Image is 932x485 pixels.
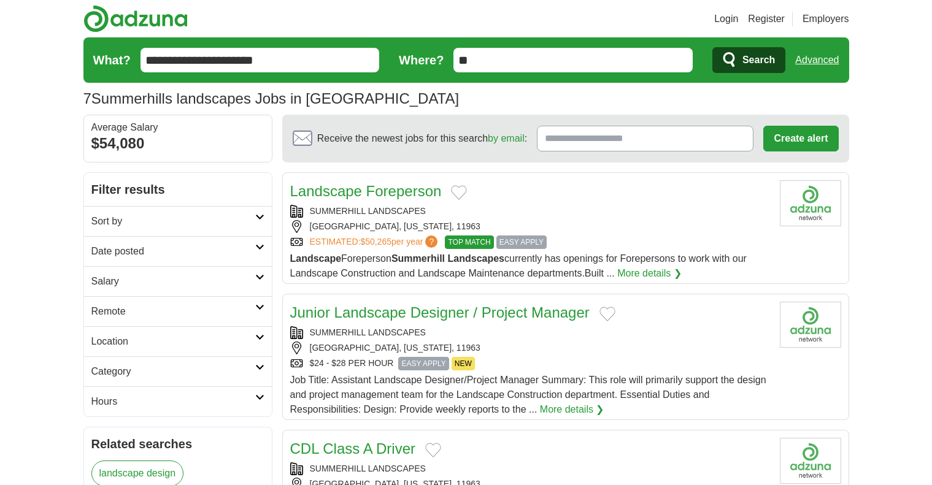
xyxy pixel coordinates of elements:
[84,356,272,386] a: Category
[617,266,682,281] a: More details ❯
[84,386,272,416] a: Hours
[290,375,766,414] span: Job Title: Assistant Landscape Designer/Project Manager Summary: This role will primarily support...
[451,185,467,200] button: Add to favorite jobs
[290,326,770,339] div: SUMMERHILL LANDSCAPES
[91,364,255,379] h2: Category
[714,12,738,26] a: Login
[540,402,604,417] a: More details ❯
[91,334,255,349] h2: Location
[84,236,272,266] a: Date posted
[290,183,442,199] a: Landscape Foreperson
[91,274,255,289] h2: Salary
[290,253,342,264] strong: Landscape
[83,90,460,107] h1: Summerhills landscapes Jobs in [GEOGRAPHIC_DATA]
[84,173,272,206] h2: Filter results
[290,253,747,278] span: Foreperson currently has openings for Forepersons to work with our Landscape Construction and Lan...
[91,132,264,155] div: $54,080
[91,244,255,259] h2: Date posted
[780,180,841,226] img: Company logo
[317,131,527,146] span: Receive the newest jobs for this search :
[425,235,437,248] span: ?
[290,342,770,354] div: [GEOGRAPHIC_DATA], [US_STATE], 11963
[91,123,264,132] div: Average Salary
[83,88,91,110] span: 7
[445,235,493,249] span: TOP MATCH
[91,214,255,229] h2: Sort by
[290,462,770,475] div: SUMMERHILL LANDSCAPES
[391,253,445,264] strong: Summerhill
[496,235,547,249] span: EASY APPLY
[599,307,615,321] button: Add to favorite jobs
[84,326,272,356] a: Location
[452,357,475,370] span: NEW
[310,235,441,249] a: ESTIMATED:$50,265per year?
[290,304,590,321] a: Junior Landscape Designer / Project Manager
[803,12,849,26] a: Employers
[93,51,131,69] label: What?
[84,206,272,236] a: Sort by
[448,253,504,264] strong: Landscapes
[91,304,255,319] h2: Remote
[425,443,441,457] button: Add to favorite jobs
[795,48,839,72] a: Advanced
[780,302,841,348] img: Company logo
[742,48,775,72] span: Search
[399,51,444,69] label: Where?
[748,12,785,26] a: Register
[398,357,449,370] span: EASY APPLY
[84,296,272,326] a: Remote
[290,220,770,233] div: [GEOGRAPHIC_DATA], [US_STATE], 11963
[83,5,188,32] img: Adzuna logo
[84,266,272,296] a: Salary
[91,435,264,453] h2: Related searches
[91,394,255,409] h2: Hours
[360,237,391,246] span: $50,265
[290,440,416,457] a: CDL Class A Driver
[290,357,770,370] div: $24 - $28 PER HOUR
[780,438,841,484] img: Company logo
[763,126,838,151] button: Create alert
[290,205,770,218] div: SUMMERHILL LANDSCAPES
[488,133,525,143] a: by email
[712,47,785,73] button: Search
